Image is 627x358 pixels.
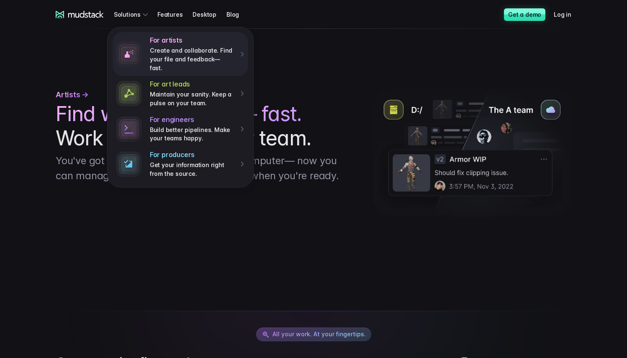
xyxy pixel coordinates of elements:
img: stylized terminal icon [116,152,141,177]
span: Job title [140,35,163,42]
h1: Work better with your team. [56,102,339,150]
p: Create and collaborate. Find your file and feedback— fast. [150,46,234,72]
a: For engineersBuild better pipelines. Make your teams happy. [113,112,248,147]
img: hero image todo [373,89,571,217]
a: For artistsCreate and collaborate. Find your file and feedback— fast. [113,32,248,76]
div: Solutions [114,7,151,22]
span: Find what you need— fast. [56,102,301,126]
a: Desktop [193,7,226,22]
h4: For artists [150,36,234,45]
p: You've got terabytes of assets on your computer— now you can manage them. Share with your team wh... [56,153,339,183]
span: Work with outsourced artists? [10,151,98,158]
a: Get a demo [504,8,545,21]
a: mudstack logo [56,11,104,18]
a: Blog [226,7,249,22]
p: Build better pipelines. Make your teams happy. [150,126,234,143]
span: Art team size [140,69,179,76]
a: Features [157,7,193,22]
a: For producersGet your information right from the source. [113,147,248,182]
span: Last name [140,0,171,8]
h4: For art leads [150,80,234,89]
a: For art leadsMaintain your sanity. Keep a pulse on your team. [113,76,248,111]
p: Maintain your sanity. Keep a pulse on your team. [150,90,234,107]
span: Artists → [56,89,89,100]
img: stylized terminal icon [116,117,141,142]
img: spray paint icon [116,42,141,67]
a: Log in [554,7,581,22]
input: Work with outsourced artists? [2,152,8,157]
p: Get your information right from the source. [150,161,234,178]
h4: For producers [150,150,234,159]
img: connected dots icon [116,81,141,106]
span: All your work. At your fingertips. [272,330,366,338]
h4: For engineers [150,115,234,124]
